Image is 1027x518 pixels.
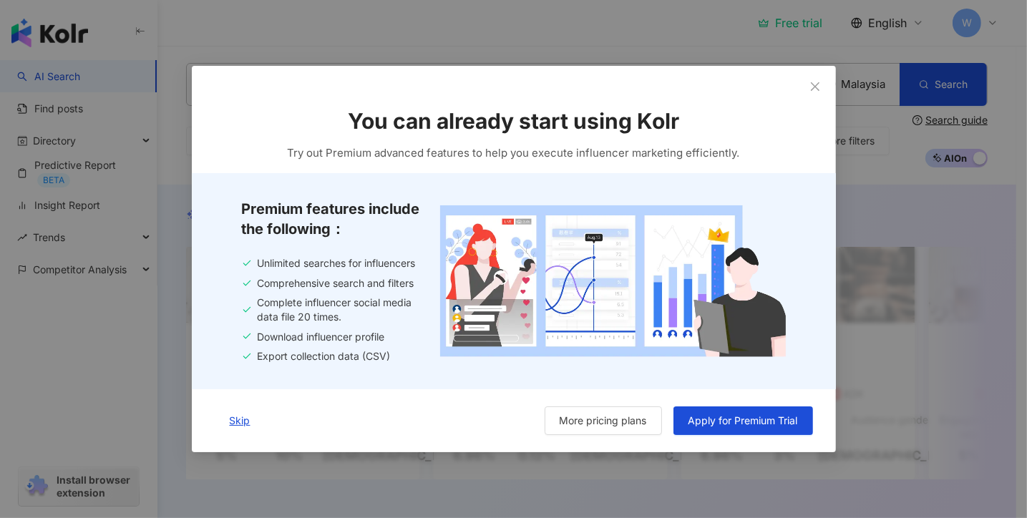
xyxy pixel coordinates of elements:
span: Skip [230,415,250,426]
div: Unlimited searches for influencers [242,256,423,270]
div: Export collection data (CSV) [242,349,423,363]
span: Apply for Premium Trial [688,415,798,426]
div: Download influencer profile [242,330,423,344]
span: Premium features include the following： [242,199,423,239]
div: Complete influencer social media data file 20 times. [242,295,423,323]
button: Close [801,72,829,101]
button: Apply for Premium Trial [673,406,813,435]
div: Comprehensive search and filters [242,276,423,290]
img: free trial onboarding [440,205,786,357]
span: More pricing plans [560,415,647,426]
button: Skip [215,406,266,435]
span: You can already start using Kolr [348,106,679,136]
span: Try out Premium advanced features to help you execute influencer marketing efficiently. [288,145,740,162]
span: close [809,81,821,92]
button: More pricing plans [545,406,662,435]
